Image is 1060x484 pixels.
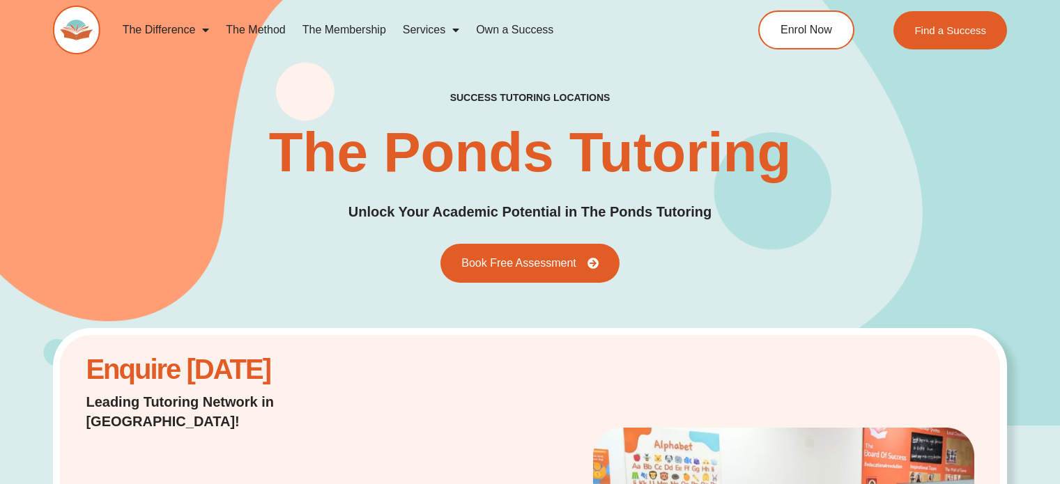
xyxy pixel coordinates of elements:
[348,201,712,223] p: Unlock Your Academic Potential in The Ponds Tutoring
[781,24,832,36] span: Enrol Now
[914,25,986,36] span: Find a Success
[217,14,293,46] a: The Method
[114,14,218,46] a: The Difference
[468,14,562,46] a: Own a Success
[394,14,468,46] a: Services
[758,10,854,49] a: Enrol Now
[450,91,610,104] h2: success tutoring locations
[294,14,394,46] a: The Membership
[86,392,405,431] p: Leading Tutoring Network in [GEOGRAPHIC_DATA]!
[86,361,405,378] h2: Enquire [DATE]
[893,11,1007,49] a: Find a Success
[269,125,792,180] h2: The Ponds Tutoring
[114,14,704,46] nav: Menu
[440,244,620,283] a: Book Free Assessment
[461,258,576,269] span: Book Free Assessment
